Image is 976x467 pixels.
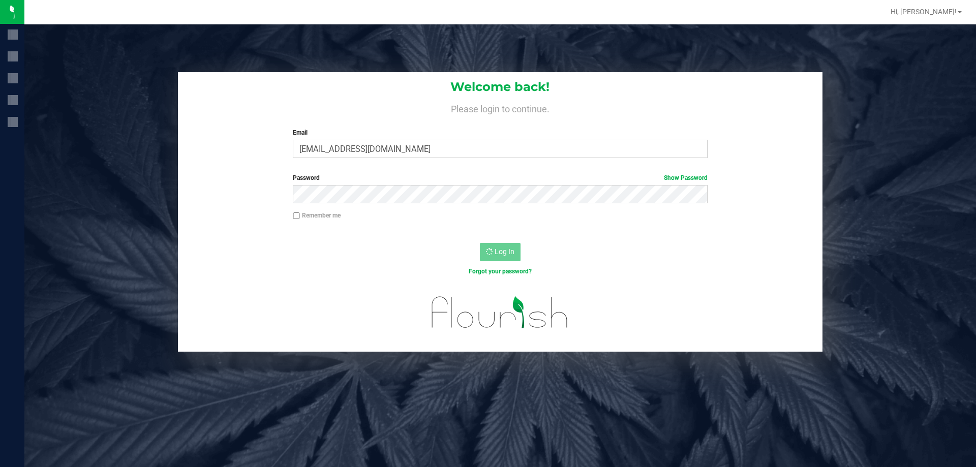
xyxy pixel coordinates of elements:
[293,174,320,181] span: Password
[293,211,341,220] label: Remember me
[293,128,707,137] label: Email
[891,8,957,16] span: Hi, [PERSON_NAME]!
[419,287,581,338] img: flourish_logo.svg
[480,243,521,261] button: Log In
[178,80,822,94] h1: Welcome back!
[293,212,300,220] input: Remember me
[495,247,514,256] span: Log In
[664,174,708,181] a: Show Password
[469,268,532,275] a: Forgot your password?
[178,102,822,114] h4: Please login to continue.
